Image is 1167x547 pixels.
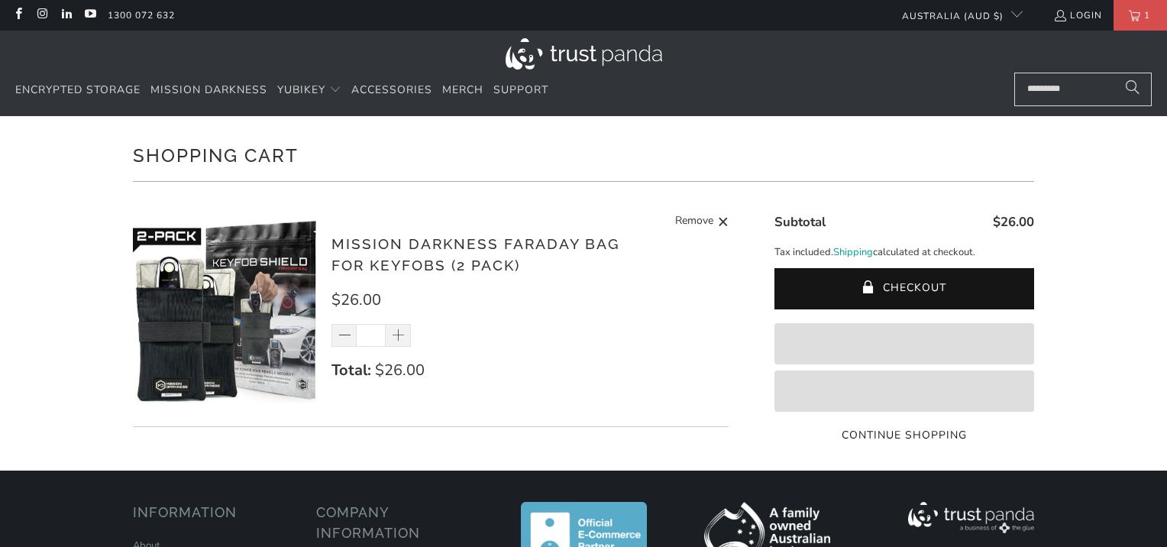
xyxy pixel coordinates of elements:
[83,9,96,21] a: Trust Panda Australia on YouTube
[1053,7,1102,24] a: Login
[277,83,325,97] span: YubiKey
[774,268,1034,309] button: Checkout
[331,235,620,274] a: Mission Darkness Faraday Bag for Keyfobs (2 pack)
[774,213,826,231] span: Subtotal
[493,73,548,108] a: Support
[150,73,267,108] a: Mission Darkness
[493,83,548,97] span: Support
[15,73,141,108] a: Encrypted Storage
[35,9,48,21] a: Trust Panda Australia on Instagram
[150,83,267,97] span: Mission Darkness
[506,38,662,70] img: Trust Panda Australia
[993,213,1034,231] span: $26.00
[1114,73,1152,106] button: Search
[60,9,73,21] a: Trust Panda Australia on LinkedIn
[108,7,175,24] a: 1300 072 632
[15,73,548,108] nav: Translation missing: en.navigation.header.main_nav
[442,73,483,108] a: Merch
[15,83,141,97] span: Encrypted Storage
[675,212,729,231] a: Remove
[331,290,381,310] span: $26.00
[442,83,483,97] span: Merch
[375,360,425,380] span: $26.00
[675,212,713,231] span: Remove
[133,220,316,403] img: Mission Darkness Faraday Bag for Keyfobs (2 pack)
[833,244,873,261] a: Shipping
[351,83,432,97] span: Accessories
[774,427,1034,444] a: Continue Shopping
[133,139,1034,170] h1: Shopping Cart
[277,73,341,108] summary: YubiKey
[11,9,24,21] a: Trust Panda Australia on Facebook
[351,73,432,108] a: Accessories
[774,244,1034,261] p: Tax included. calculated at checkout.
[331,360,371,380] strong: Total:
[1014,73,1152,106] input: Search...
